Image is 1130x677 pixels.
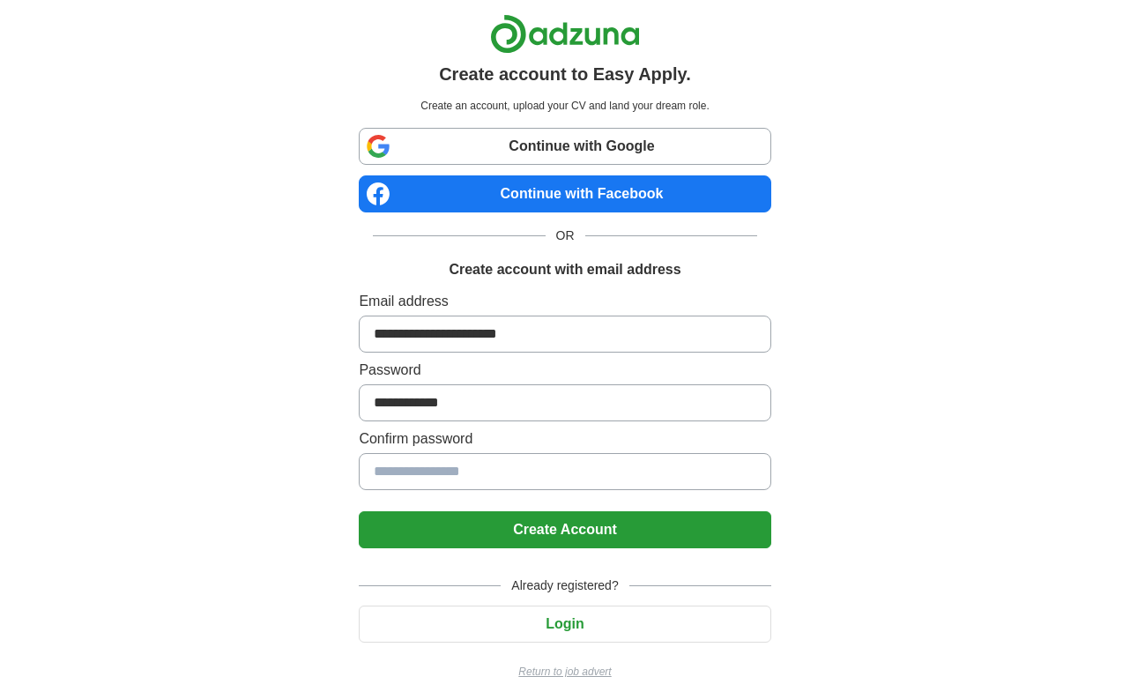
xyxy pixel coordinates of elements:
[359,128,770,165] a: Continue with Google
[501,577,628,595] span: Already registered?
[359,428,770,450] label: Confirm password
[359,360,770,381] label: Password
[362,98,767,114] p: Create an account, upload your CV and land your dream role.
[449,259,680,280] h1: Create account with email address
[359,511,770,548] button: Create Account
[490,14,640,54] img: Adzuna logo
[359,291,770,312] label: Email address
[359,616,770,631] a: Login
[359,175,770,212] a: Continue with Facebook
[546,227,585,245] span: OR
[359,606,770,643] button: Login
[439,61,691,87] h1: Create account to Easy Apply.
